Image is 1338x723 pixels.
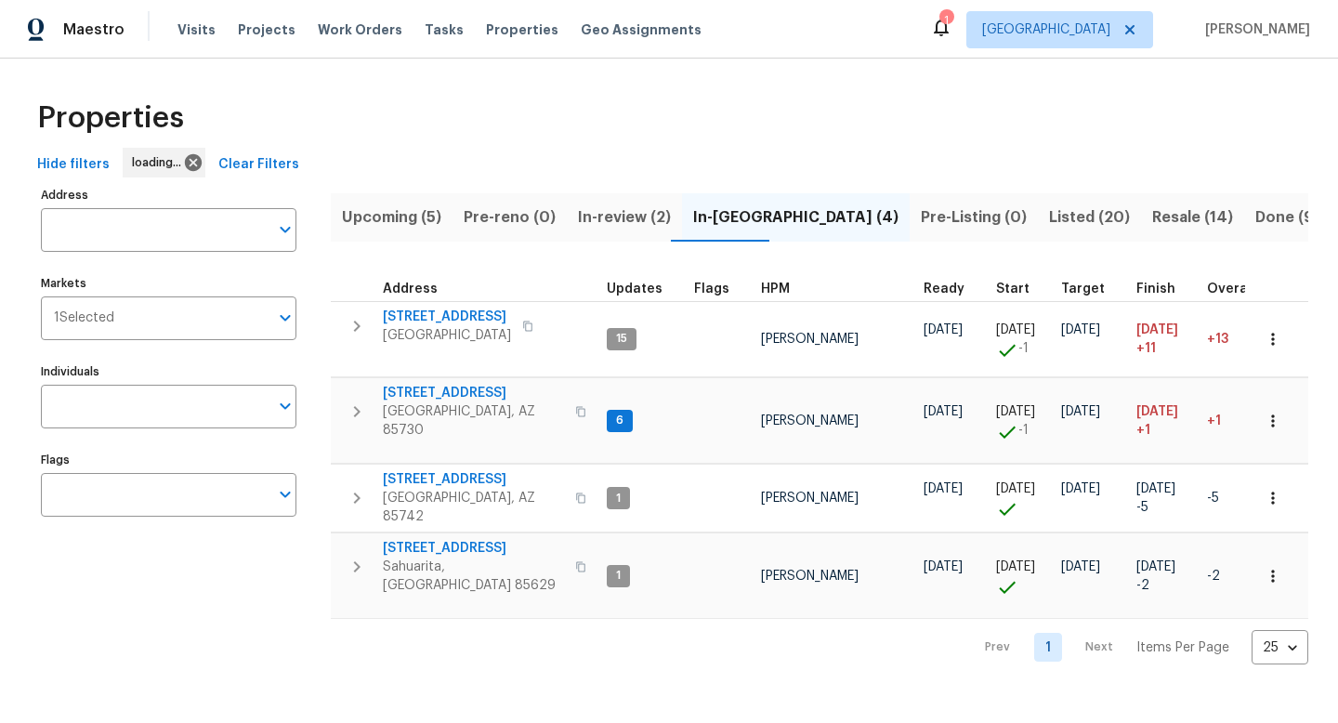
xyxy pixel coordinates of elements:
[996,482,1035,495] span: [DATE]
[1129,533,1200,619] td: Scheduled to finish 2 day(s) early
[272,393,298,419] button: Open
[37,109,184,127] span: Properties
[967,630,1308,664] nav: Pagination Navigation
[37,153,110,177] span: Hide filters
[996,405,1035,418] span: [DATE]
[921,204,1027,230] span: Pre-Listing (0)
[238,20,295,39] span: Projects
[989,465,1054,532] td: Project started on time
[1018,339,1029,358] span: -1
[924,560,963,573] span: [DATE]
[1061,560,1100,573] span: [DATE]
[1152,204,1233,230] span: Resale (14)
[272,305,298,331] button: Open
[924,283,964,296] span: Ready
[609,331,635,347] span: 15
[1136,283,1192,296] div: Projected renovation finish date
[609,491,628,506] span: 1
[924,283,981,296] div: Earliest renovation start date (first business day after COE or Checkout)
[1136,323,1178,336] span: [DATE]
[761,414,859,427] span: [PERSON_NAME]
[1200,465,1279,532] td: 5 day(s) earlier than target finish date
[609,413,631,428] span: 6
[464,204,556,230] span: Pre-reno (0)
[41,366,296,377] label: Individuals
[1207,283,1272,296] div: Days past target finish date
[1207,414,1221,427] span: +1
[761,492,859,505] span: [PERSON_NAME]
[924,323,963,336] span: [DATE]
[1200,533,1279,619] td: 2 day(s) earlier than target finish date
[211,148,307,182] button: Clear Filters
[939,11,952,30] div: 1
[1061,405,1100,418] span: [DATE]
[1252,624,1308,672] div: 25
[30,148,117,182] button: Hide filters
[1129,301,1200,377] td: Scheduled to finish 11 day(s) late
[41,278,296,289] label: Markets
[1136,482,1175,495] span: [DATE]
[761,283,790,296] span: HPM
[342,204,441,230] span: Upcoming (5)
[693,204,899,230] span: In-[GEOGRAPHIC_DATA] (4)
[1136,560,1175,573] span: [DATE]
[177,20,216,39] span: Visits
[1136,339,1156,358] span: +11
[132,153,189,172] span: loading...
[41,454,296,466] label: Flags
[1061,482,1100,495] span: [DATE]
[1034,633,1062,662] a: Goto page 1
[1136,638,1229,657] p: Items Per Page
[272,481,298,507] button: Open
[996,323,1035,336] span: [DATE]
[989,533,1054,619] td: Project started on time
[383,539,564,558] span: [STREET_ADDRESS]
[383,489,564,526] span: [GEOGRAPHIC_DATA], AZ 85742
[218,153,299,177] span: Clear Filters
[996,283,1030,296] span: Start
[924,405,963,418] span: [DATE]
[1136,576,1149,595] span: -2
[63,20,125,39] span: Maestro
[581,20,702,39] span: Geo Assignments
[1136,498,1148,517] span: -5
[1136,405,1178,418] span: [DATE]
[996,560,1035,573] span: [DATE]
[41,190,296,201] label: Address
[383,402,564,440] span: [GEOGRAPHIC_DATA], AZ 85730
[1200,378,1279,464] td: 1 day(s) past target finish date
[383,384,564,402] span: [STREET_ADDRESS]
[54,310,114,326] span: 1 Selected
[694,283,729,296] span: Flags
[761,333,859,346] span: [PERSON_NAME]
[1061,323,1100,336] span: [DATE]
[989,301,1054,377] td: Project started 1 days early
[123,148,205,177] div: loading...
[982,20,1110,39] span: [GEOGRAPHIC_DATA]
[607,283,662,296] span: Updates
[761,570,859,583] span: [PERSON_NAME]
[989,378,1054,464] td: Project started 1 days early
[1061,283,1122,296] div: Target renovation project end date
[318,20,402,39] span: Work Orders
[1049,204,1130,230] span: Listed (20)
[486,20,558,39] span: Properties
[383,558,564,595] span: Sahuarita, [GEOGRAPHIC_DATA] 85629
[1129,465,1200,532] td: Scheduled to finish 5 day(s) early
[1136,283,1175,296] span: Finish
[383,470,564,489] span: [STREET_ADDRESS]
[1207,570,1220,583] span: -2
[996,283,1046,296] div: Actual renovation start date
[1200,301,1279,377] td: 13 day(s) past target finish date
[1018,421,1029,440] span: -1
[272,217,298,243] button: Open
[1198,20,1310,39] span: [PERSON_NAME]
[1207,283,1255,296] span: Overall
[1136,421,1150,440] span: +1
[383,308,511,326] span: [STREET_ADDRESS]
[578,204,671,230] span: In-review (2)
[1207,333,1228,346] span: +13
[1129,378,1200,464] td: Scheduled to finish 1 day(s) late
[383,283,438,296] span: Address
[383,326,511,345] span: [GEOGRAPHIC_DATA]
